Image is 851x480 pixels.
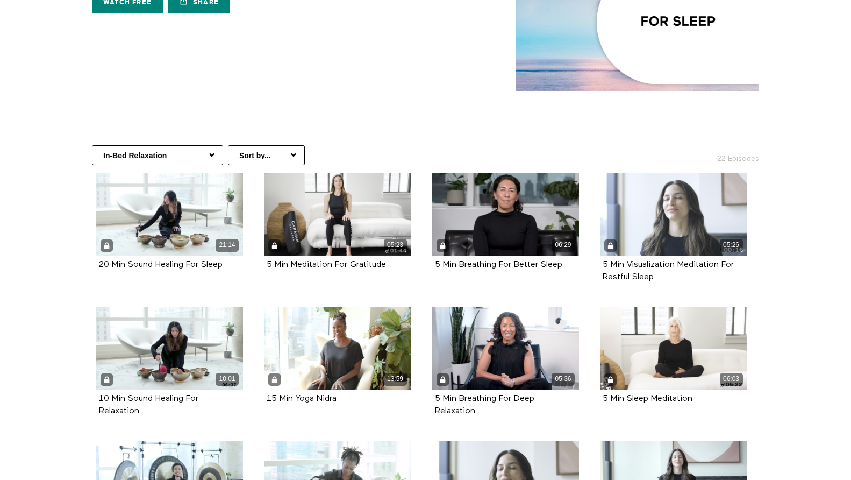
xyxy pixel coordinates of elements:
[552,239,575,251] div: 06:29
[264,307,411,390] a: 15 Min Yoga Nidra 13:59
[99,260,223,269] a: 20 Min Sound Healing For Sleep
[603,394,692,403] a: 5 Min Sleep Meditation
[435,394,534,415] strong: 5 Min Breathing For Deep Relaxation
[267,260,386,269] strong: 5 Min Meditation For Gratitude
[96,173,244,256] a: 20 Min Sound Healing For Sleep 21:14
[603,394,692,403] strong: 5 Min Sleep Meditation
[216,239,239,251] div: 21:14
[267,394,337,403] a: 15 Min Yoga Nidra
[720,239,743,251] div: 05:26
[96,307,244,390] a: 10 Min Sound Healing For Relaxation 10:01
[384,239,407,251] div: 05:23
[384,373,407,385] div: 13:59
[432,307,580,390] a: 5 Min Breathing For Deep Relaxation 05:36
[435,260,562,269] a: 5 Min Breathing For Better Sleep
[264,173,411,256] a: 5 Min Meditation For Gratitude 05:23
[435,394,534,415] a: 5 Min Breathing For Deep Relaxation
[603,260,734,281] a: 5 Min Visualization Meditation For Restful Sleep
[600,307,747,390] a: 5 Min Sleep Meditation 06:03
[99,260,223,269] strong: 20 Min Sound Healing For Sleep
[720,373,743,385] div: 06:03
[99,394,198,415] a: 10 Min Sound Healing For Relaxation
[435,260,562,269] strong: 5 Min Breathing For Better Sleep
[267,260,386,269] a: 5 Min Meditation For Gratitude
[645,145,766,164] h2: 22 Episodes
[600,173,747,256] a: 5 Min Visualization Meditation For Restful Sleep 05:26
[432,173,580,256] a: 5 Min Breathing For Better Sleep 06:29
[216,373,239,385] div: 10:01
[267,394,337,403] strong: 15 Min Yoga Nidra
[552,373,575,385] div: 05:36
[99,394,198,415] strong: 10 Min Sound Healing For Relaxation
